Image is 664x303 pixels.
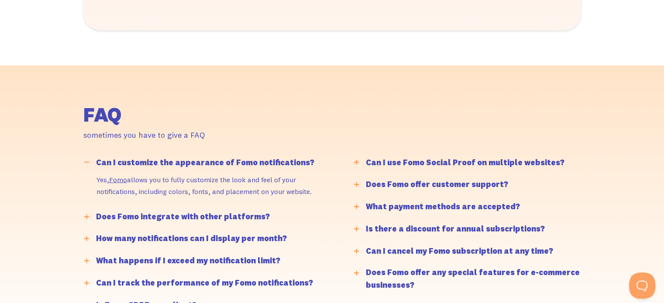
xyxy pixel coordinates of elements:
[366,223,545,235] div: Is there a discount for annual subscriptions?
[96,255,280,267] div: What happens if I exceed my notification limit?
[109,175,127,184] a: Fomo
[96,277,313,289] div: Can I track the performance of my Fomo notifications?
[366,157,564,169] div: Can I use Fomo Social Proof on multiple websites?
[96,232,287,245] div: How many notifications can I display per month?
[83,105,450,125] h2: FAQ
[366,201,520,213] div: What payment methods are accepted?
[96,211,270,223] div: Does Fomo integrate with other platforms?
[629,272,655,299] iframe: Toggle Customer Support
[83,129,450,142] div: sometimes you have to give a FAQ
[366,245,553,258] div: Can I cancel my Fomo subscription at any time?
[366,266,606,292] div: Does Fomo offer any special features for e-commerce businesses?
[366,178,508,191] div: Does Fomo offer customer support?
[96,157,314,169] div: Can I customize the appearance of Fomo notifications?
[96,174,330,197] p: Yes, allows you to fully customize the look and feel of your notifications, including colors, fon...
